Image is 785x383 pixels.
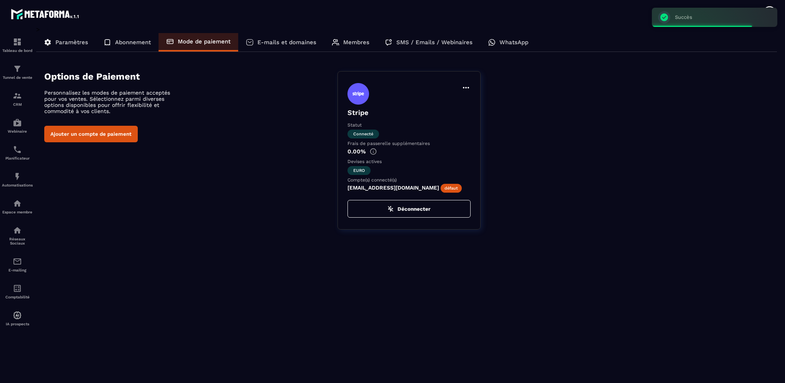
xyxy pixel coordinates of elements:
a: emailemailE-mailing [2,251,33,278]
img: formation [13,64,22,73]
p: Statut [347,122,471,128]
p: Comptabilité [2,295,33,299]
span: défaut [441,184,462,193]
img: stripe.9bed737a.svg [347,83,369,105]
p: [EMAIL_ADDRESS][DOMAIN_NAME] [347,185,471,192]
p: Compte(s) connecté(s) [347,177,471,183]
p: CRM [2,102,33,107]
div: > [36,26,777,241]
a: formationformationTunnel de vente [2,58,33,85]
img: social-network [13,226,22,235]
p: Paramètres [55,39,88,46]
p: IA prospects [2,322,33,326]
a: automationsautomationsWebinaire [2,112,33,139]
p: E-mailing [2,268,33,272]
a: automationsautomationsAutomatisations [2,166,33,193]
p: Personnalisez les modes de paiement acceptés pour vos ventes. Sélectionnez parmi diverses options... [44,90,179,114]
a: formationformationCRM [2,85,33,112]
p: SMS / Emails / Webinaires [396,39,473,46]
a: accountantaccountantComptabilité [2,278,33,305]
a: formationformationTableau de bord [2,32,33,58]
p: Tableau de bord [2,48,33,53]
img: accountant [13,284,22,293]
p: Devises actives [347,159,471,164]
img: automations [13,172,22,181]
img: info-gr.5499bf25.svg [370,148,377,155]
p: Automatisations [2,183,33,187]
img: automations [13,199,22,208]
img: email [13,257,22,266]
p: 0.00% [347,148,471,155]
span: euro [347,166,371,175]
button: Ajouter un compte de paiement [44,126,138,142]
img: logo [11,7,80,21]
span: Connecté [347,130,379,138]
img: zap-off.84e09383.svg [387,206,394,212]
p: WhatsApp [499,39,528,46]
p: Planificateur [2,156,33,160]
img: formation [13,37,22,47]
img: scheduler [13,145,22,154]
button: Déconnecter [347,200,471,218]
img: automations [13,118,22,127]
a: social-networksocial-networkRéseaux Sociaux [2,220,33,251]
p: Membres [343,39,369,46]
h4: Options de Paiement [44,71,337,82]
a: automationsautomationsEspace membre [2,193,33,220]
p: Réseaux Sociaux [2,237,33,245]
p: Frais de passerelle supplémentaires [347,141,471,146]
p: Stripe [347,108,471,117]
p: Tunnel de vente [2,75,33,80]
p: Abonnement [115,39,151,46]
p: Mode de paiement [178,38,230,45]
img: formation [13,91,22,100]
p: Webinaire [2,129,33,133]
img: automations [13,311,22,320]
a: schedulerschedulerPlanificateur [2,139,33,166]
p: Espace membre [2,210,33,214]
p: E-mails et domaines [257,39,316,46]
